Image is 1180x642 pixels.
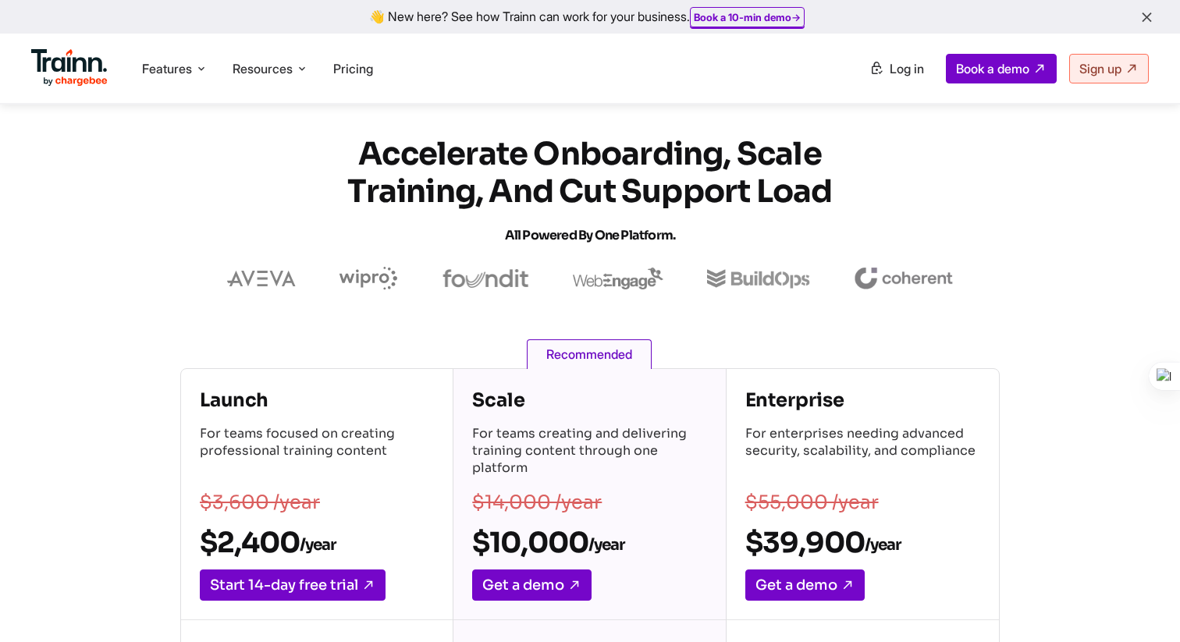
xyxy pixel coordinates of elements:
a: Book a demo [946,54,1057,83]
img: aveva logo [227,271,296,286]
img: buildops logo [707,269,809,289]
span: Sign up [1079,61,1121,76]
a: Pricing [333,61,373,76]
h4: Scale [472,388,706,413]
img: webengage logo [573,268,663,289]
a: Get a demo [472,569,592,601]
a: Start 14-day free trial [200,569,386,601]
span: Resources [233,60,293,77]
img: wipro logo [339,267,398,290]
p: For teams focused on creating professional training content [200,425,434,480]
h4: Enterprise [745,388,980,413]
h2: $10,000 [472,525,706,560]
h1: Accelerate Onboarding, Scale Training, and Cut Support Load [309,136,871,254]
h4: Launch [200,388,434,413]
sub: /year [865,535,901,555]
img: foundit logo [442,269,529,288]
s: $14,000 /year [472,491,602,514]
span: Recommended [527,339,652,369]
a: Book a 10-min demo→ [694,11,801,23]
a: Sign up [1069,54,1149,83]
span: All Powered by One Platform. [505,227,676,243]
b: Book a 10-min demo [694,11,791,23]
h2: $2,400 [200,525,434,560]
sub: /year [300,535,336,555]
s: $55,000 /year [745,491,879,514]
span: Features [142,60,192,77]
span: Log in [890,61,924,76]
p: For enterprises needing advanced security, scalability, and compliance [745,425,980,480]
p: For teams creating and delivering training content through one platform [472,425,706,480]
s: $3,600 /year [200,491,320,514]
img: Trainn Logo [31,49,108,87]
sub: /year [588,535,624,555]
img: coherent logo [854,268,953,289]
h2: $39,900 [745,525,980,560]
span: Book a demo [956,61,1029,76]
div: 👋 New here? See how Trainn can work for your business. [9,9,1171,24]
a: Get a demo [745,569,865,601]
a: Log in [860,55,933,83]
